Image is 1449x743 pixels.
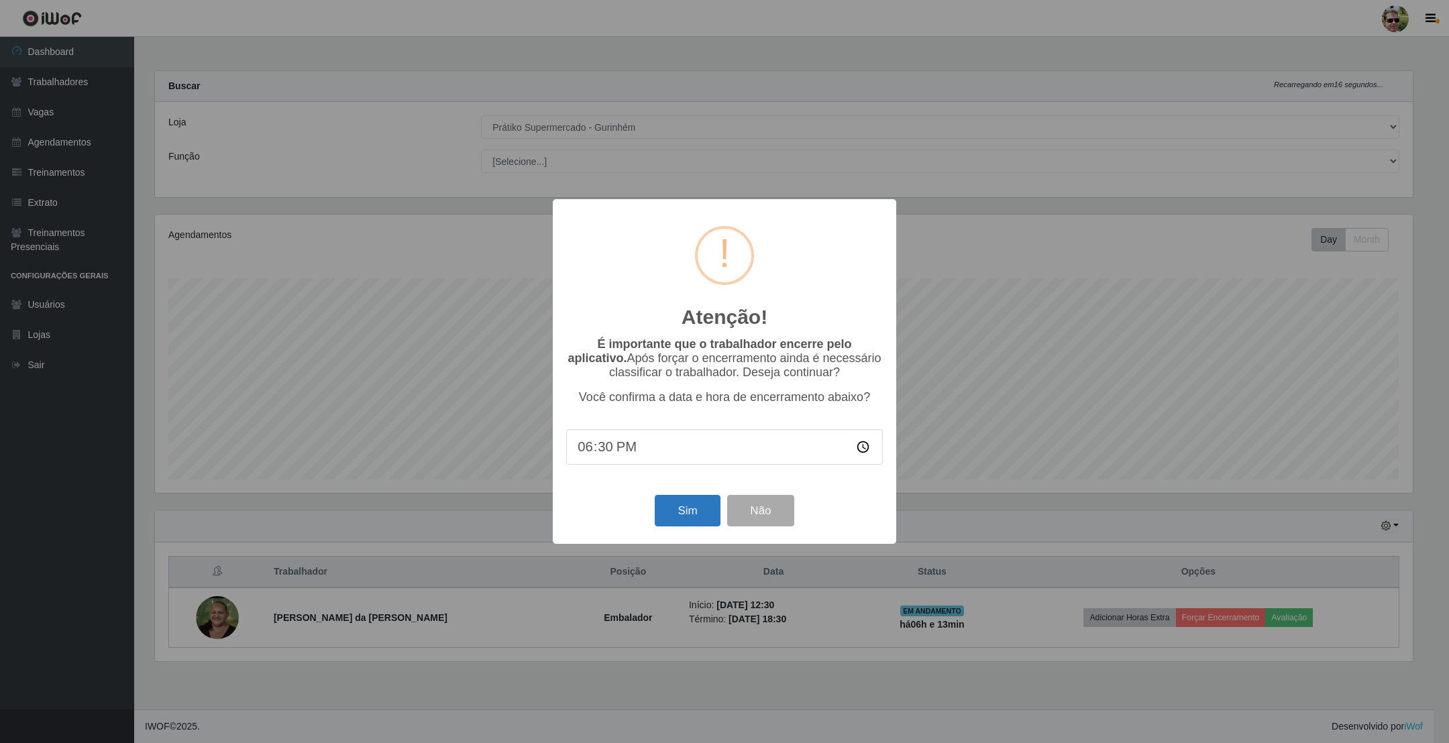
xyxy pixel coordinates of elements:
button: Sim [655,495,720,526]
b: É importante que o trabalhador encerre pelo aplicativo. [568,337,851,365]
p: Você confirma a data e hora de encerramento abaixo? [566,390,883,404]
button: Não [727,495,794,526]
p: Após forçar o encerramento ainda é necessário classificar o trabalhador. Deseja continuar? [566,337,883,380]
h2: Atenção! [682,305,767,329]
